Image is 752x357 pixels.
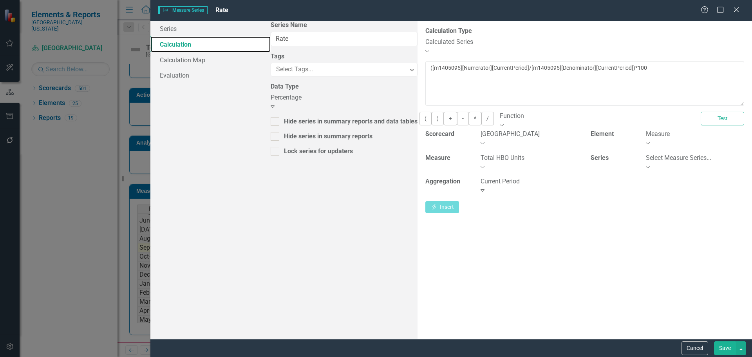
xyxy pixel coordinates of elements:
label: Tags [271,52,418,61]
div: Percentage [271,93,418,102]
button: Cancel [681,341,708,355]
button: / [481,112,494,125]
label: Element [591,130,614,139]
a: Series [150,21,271,36]
button: ) [432,112,444,125]
button: ( [419,112,432,125]
div: Current Period [481,177,579,186]
label: Series Name [271,21,418,30]
button: Insert [425,201,459,213]
div: Hide series in summary reports [284,132,372,141]
a: Evaluation [150,67,271,83]
div: Total HBO Units [481,154,579,163]
input: Series Name [271,32,418,46]
label: Aggregation [425,177,460,186]
div: Select Measure Series... [646,154,744,163]
a: Calculation [150,36,271,52]
a: Calculation Map [150,52,271,68]
div: Hide series in summary reports and data tables [284,117,418,126]
textarea: ([m1405095][Numerator][CurrentPeriod]/[m1405095][Denominator][CurrentPeriod])*100 [425,61,744,106]
div: [GEOGRAPHIC_DATA] [481,130,579,139]
div: Calculated Series [425,38,744,47]
span: Measure Series [158,6,208,14]
label: Series [591,154,609,163]
button: + [444,112,457,125]
button: Save [714,341,736,355]
div: Measure [646,130,744,139]
label: Scorecard [425,130,454,139]
button: Test [701,112,744,125]
label: Data Type [271,82,418,91]
button: - [457,112,469,125]
div: Function [500,112,689,121]
label: Measure [425,154,450,163]
label: Calculation Type [425,27,744,36]
span: Rate [215,6,228,14]
div: Lock series for updaters [284,147,353,156]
